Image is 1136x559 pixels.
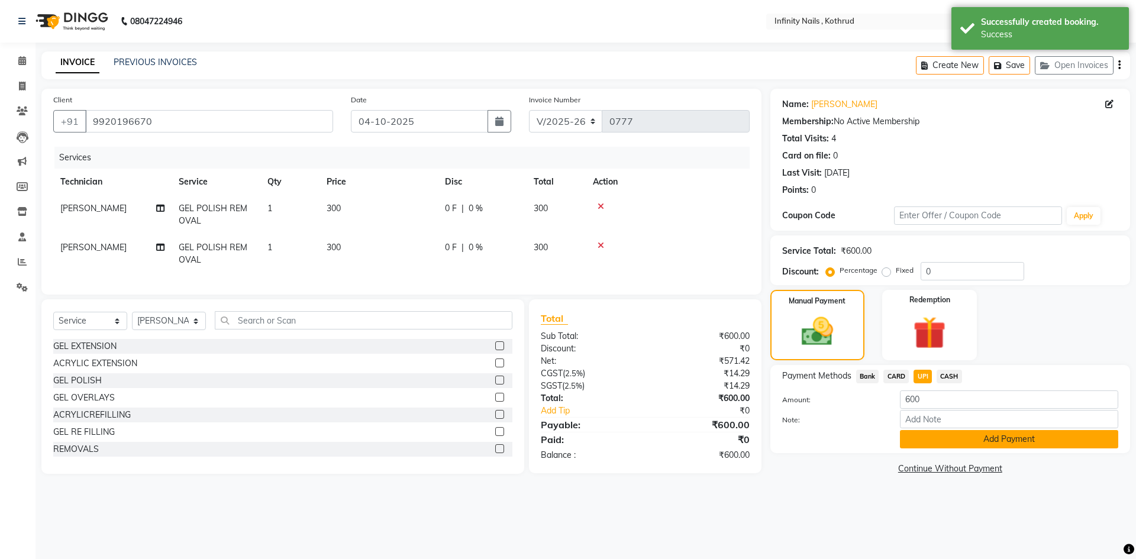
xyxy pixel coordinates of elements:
[532,330,645,342] div: Sub Total:
[179,242,247,265] span: GEL POLISH REMOVAL
[179,203,247,226] span: GEL POLISH REMOVAL
[53,374,102,387] div: GEL POLISH
[565,369,583,378] span: 2.5%
[53,357,137,370] div: ACRYLIC EXTENSION
[782,150,831,162] div: Card on file:
[327,203,341,214] span: 300
[564,381,582,390] span: 2.5%
[782,133,829,145] div: Total Visits:
[53,110,86,133] button: +91
[937,370,962,383] span: CASH
[53,169,172,195] th: Technician
[841,245,872,257] div: ₹600.00
[989,56,1030,75] button: Save
[782,370,851,382] span: Payment Methods
[541,312,568,325] span: Total
[831,133,836,145] div: 4
[541,380,562,391] span: SGST
[645,355,758,367] div: ₹571.42
[541,368,563,379] span: CGST
[664,405,758,417] div: ₹0
[53,426,115,438] div: GEL RE FILLING
[909,295,950,305] label: Redemption
[645,367,758,380] div: ₹14.29
[782,115,1118,128] div: No Active Membership
[1035,56,1114,75] button: Open Invoices
[130,5,182,38] b: 08047224946
[260,169,319,195] th: Qty
[840,265,877,276] label: Percentage
[782,245,836,257] div: Service Total:
[532,380,645,392] div: ( )
[773,395,891,405] label: Amount:
[833,150,838,162] div: 0
[445,241,457,254] span: 0 F
[445,202,457,215] span: 0 F
[645,432,758,447] div: ₹0
[461,202,464,215] span: |
[811,98,877,111] a: [PERSON_NAME]
[773,415,891,425] label: Note:
[900,410,1118,428] input: Add Note
[172,169,260,195] th: Service
[53,409,131,421] div: ACRYLICREFILLING
[645,330,758,342] div: ₹600.00
[645,380,758,392] div: ₹14.29
[894,206,1062,225] input: Enter Offer / Coupon Code
[782,266,819,278] div: Discount:
[532,449,645,461] div: Balance :
[30,5,111,38] img: logo
[782,98,809,111] div: Name:
[438,169,527,195] th: Disc
[267,242,272,253] span: 1
[645,449,758,461] div: ₹600.00
[532,405,664,417] a: Add Tip
[532,367,645,380] div: ( )
[85,110,333,133] input: Search by Name/Mobile/Email/Code
[532,342,645,355] div: Discount:
[327,242,341,253] span: 300
[529,95,580,105] label: Invoice Number
[782,167,822,179] div: Last Visit:
[527,169,586,195] th: Total
[856,370,879,383] span: Bank
[824,167,850,179] div: [DATE]
[53,340,117,353] div: GEL EXTENSION
[981,28,1120,41] div: Success
[469,202,483,215] span: 0 %
[532,392,645,405] div: Total:
[782,115,834,128] div: Membership:
[645,342,758,355] div: ₹0
[645,418,758,432] div: ₹600.00
[114,57,197,67] a: PREVIOUS INVOICES
[534,203,548,214] span: 300
[53,443,99,455] div: REMOVALS
[981,16,1120,28] div: Successfully created booking.
[916,56,984,75] button: Create New
[811,184,816,196] div: 0
[900,390,1118,409] input: Amount
[900,430,1118,448] button: Add Payment
[60,203,127,214] span: [PERSON_NAME]
[532,432,645,447] div: Paid:
[789,296,845,306] label: Manual Payment
[645,392,758,405] div: ₹600.00
[267,203,272,214] span: 1
[773,463,1128,475] a: Continue Without Payment
[586,169,750,195] th: Action
[319,169,438,195] th: Price
[914,370,932,383] span: UPI
[53,95,72,105] label: Client
[54,147,759,169] div: Services
[60,242,127,253] span: [PERSON_NAME]
[792,314,843,350] img: _cash.svg
[903,312,956,353] img: _gift.svg
[883,370,909,383] span: CARD
[461,241,464,254] span: |
[351,95,367,105] label: Date
[896,265,914,276] label: Fixed
[53,392,115,404] div: GEL OVERLAYS
[215,311,512,329] input: Search or Scan
[782,184,809,196] div: Points:
[782,209,894,222] div: Coupon Code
